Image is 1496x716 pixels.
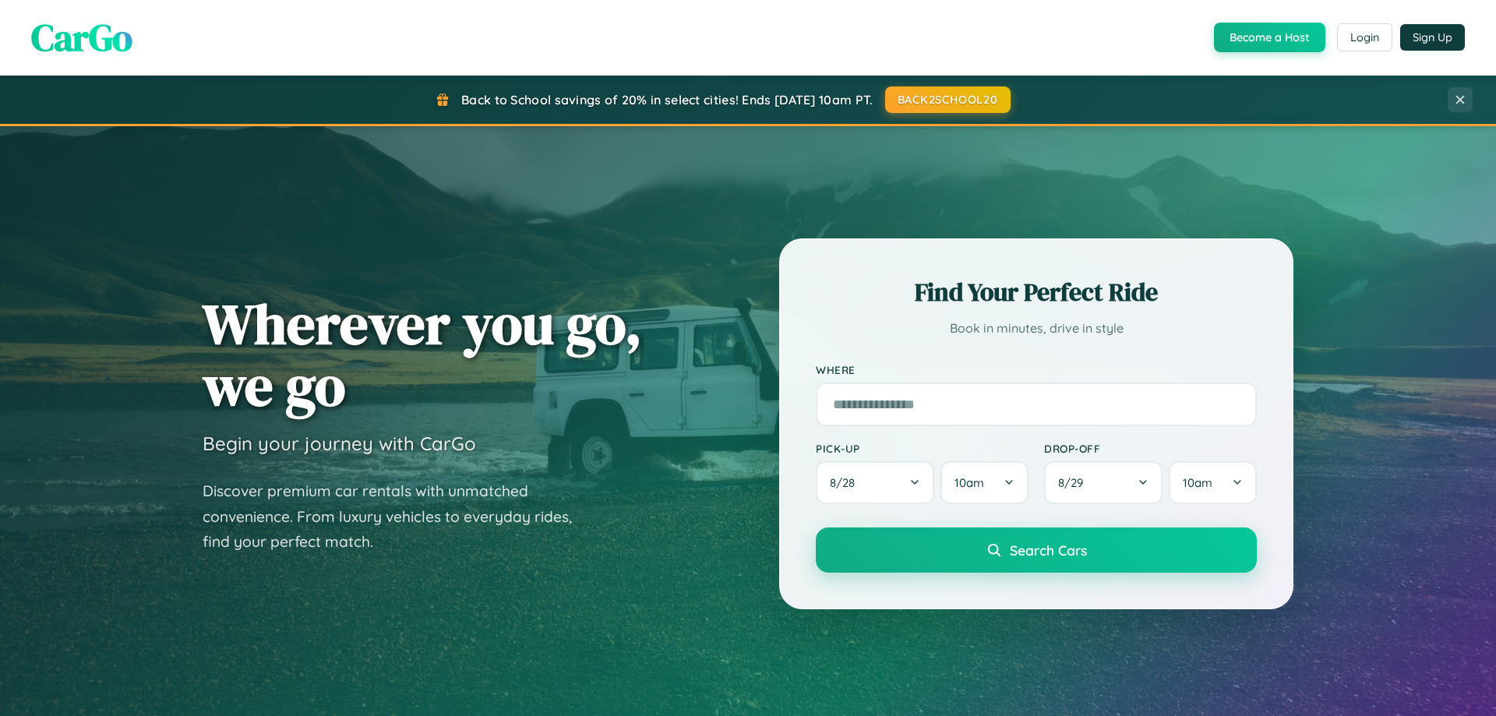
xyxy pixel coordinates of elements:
button: 10am [1169,461,1257,504]
button: 8/29 [1044,461,1163,504]
span: 10am [1183,475,1212,490]
label: Pick-up [816,442,1028,455]
span: Back to School savings of 20% in select cities! Ends [DATE] 10am PT. [461,92,873,108]
label: Where [816,363,1257,376]
span: CarGo [31,12,132,63]
span: 8 / 29 [1058,475,1091,490]
label: Drop-off [1044,442,1257,455]
span: 10am [954,475,984,490]
button: Sign Up [1400,24,1465,51]
p: Book in minutes, drive in style [816,317,1257,340]
span: Search Cars [1010,541,1087,559]
p: Discover premium car rentals with unmatched convenience. From luxury vehicles to everyday rides, ... [203,478,592,555]
button: BACK2SCHOOL20 [885,86,1011,113]
h2: Find Your Perfect Ride [816,275,1257,309]
span: 8 / 28 [830,475,863,490]
button: 10am [940,461,1028,504]
button: Login [1337,23,1392,51]
button: 8/28 [816,461,934,504]
h3: Begin your journey with CarGo [203,432,476,455]
button: Become a Host [1214,23,1325,52]
h1: Wherever you go, we go [203,293,642,416]
button: Search Cars [816,527,1257,573]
